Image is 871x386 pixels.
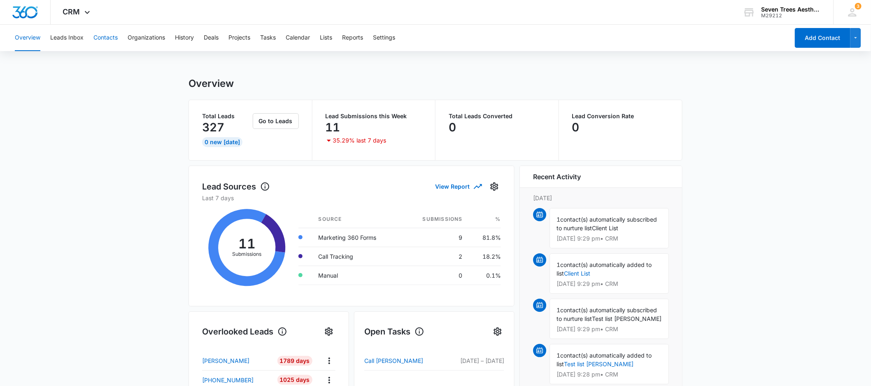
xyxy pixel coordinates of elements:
[202,113,251,119] p: Total Leads
[564,360,633,367] a: Test list [PERSON_NAME]
[557,216,560,223] span: 1
[488,180,501,193] button: Settings
[326,113,422,119] p: Lead Submissions this Week
[128,25,165,51] button: Organizations
[202,325,287,338] h1: Overlooked Leads
[557,236,662,241] p: [DATE] 9:29 pm • CRM
[762,6,822,13] div: account name
[444,356,504,365] p: [DATE] – [DATE]
[795,28,850,48] button: Add Contact
[557,352,652,367] span: contact(s) automatically added to list
[373,25,395,51] button: Settings
[402,247,469,266] td: 2
[286,25,310,51] button: Calendar
[491,325,504,338] button: Settings
[533,194,669,202] p: [DATE]
[93,25,118,51] button: Contacts
[202,137,242,147] div: 0 New [DATE]
[557,216,657,232] span: contact(s) automatically subscribed to nurture list
[469,228,501,247] td: 81.8%
[202,376,271,384] a: [PHONE_NUMBER]
[402,211,469,228] th: Submissions
[592,225,618,232] span: Client List
[202,180,270,193] h1: Lead Sources
[469,247,501,266] td: 18.2%
[855,3,862,9] div: notifications count
[50,25,84,51] button: Leads Inbox
[202,356,271,365] a: [PERSON_NAME]
[202,121,224,134] p: 327
[572,121,580,134] p: 0
[364,325,424,338] h1: Open Tasks
[342,25,363,51] button: Reports
[253,117,299,124] a: Go to Leads
[63,7,80,16] span: CRM
[228,25,250,51] button: Projects
[277,356,312,366] div: 1789 Days
[312,266,402,285] td: Manual
[402,266,469,285] td: 0
[202,356,249,365] p: [PERSON_NAME]
[364,356,444,366] a: Call [PERSON_NAME]
[449,113,545,119] p: Total Leads Converted
[572,113,669,119] p: Lead Conversion Rate
[449,121,456,134] p: 0
[557,261,560,268] span: 1
[260,25,276,51] button: Tasks
[15,25,40,51] button: Overview
[175,25,194,51] button: History
[557,281,662,287] p: [DATE] 9:29 pm • CRM
[402,228,469,247] td: 9
[322,325,335,338] button: Settings
[312,211,402,228] th: Source
[333,138,387,143] p: 35.29% last 7 days
[564,270,590,277] a: Client List
[557,372,662,377] p: [DATE] 9:28 pm • CRM
[557,306,560,313] span: 1
[312,247,402,266] td: Call Tracking
[204,25,219,51] button: Deals
[435,179,481,194] button: View Report
[533,172,581,182] h6: Recent Activity
[189,77,234,90] h1: Overview
[855,3,862,9] span: 3
[762,13,822,19] div: account id
[557,352,560,359] span: 1
[320,25,332,51] button: Lists
[557,261,652,277] span: contact(s) automatically added to list
[557,326,662,332] p: [DATE] 9:29 pm • CRM
[202,194,501,202] p: Last 7 days
[469,211,501,228] th: %
[277,375,312,385] div: 1025 Days
[469,266,501,285] td: 0.1%
[253,113,299,129] button: Go to Leads
[312,228,402,247] td: Marketing 360 Forms
[326,121,340,134] p: 11
[557,306,657,322] span: contact(s) automatically subscribed to nurture list
[592,315,661,322] span: Test list [PERSON_NAME]
[323,354,335,367] button: Actions
[202,376,254,384] p: [PHONE_NUMBER]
